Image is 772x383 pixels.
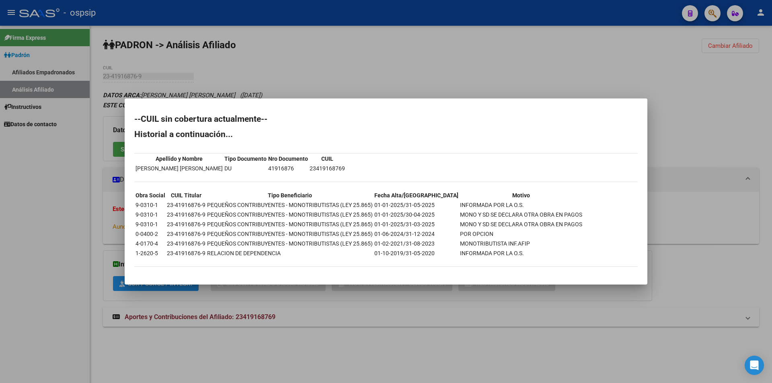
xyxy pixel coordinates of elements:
td: PEQUEÑOS CONTRIBUYENTES - MONOTRIBUTISTAS (LEY 25.865) [207,220,373,229]
td: 23-41916876-9 [166,229,206,238]
td: MONO Y SD SE DECLARA OTRA OBRA EN PAGOS [460,220,583,229]
td: INFORMADA POR LA O.S. [460,249,583,258]
td: 9-0310-1 [135,201,166,209]
td: 01-01-2025/30-04-2025 [374,210,459,219]
td: INFORMADA POR LA O.S. [460,201,583,209]
th: CUIL Titular [166,191,206,200]
td: 23-41916876-9 [166,201,206,209]
td: 1-2620-5 [135,249,166,258]
td: 01-06-2024/31-12-2024 [374,229,459,238]
h2: Historial a continuación... [134,130,638,138]
div: Open Intercom Messenger [745,356,764,375]
th: CUIL [309,154,345,163]
th: Apellido y Nombre [135,154,223,163]
td: [PERSON_NAME] [PERSON_NAME] [135,164,223,173]
td: 41916876 [268,164,308,173]
td: DU [224,164,267,173]
td: 01-02-2021/31-08-2023 [374,239,459,248]
td: POR OPCION [460,229,583,238]
td: 23-41916876-9 [166,249,206,258]
td: 4-0170-4 [135,239,166,248]
td: MONO Y SD SE DECLARA OTRA OBRA EN PAGOS [460,210,583,219]
td: RELACION DE DEPENDENCIA [207,249,373,258]
td: MONOTRIBUTISTA INF.AFIP [460,239,583,248]
td: 01-10-2019/31-05-2020 [374,249,459,258]
td: PEQUEÑOS CONTRIBUYENTES - MONOTRIBUTISTAS (LEY 25.865) [207,239,373,248]
td: 23-41916876-9 [166,210,206,219]
td: 23419168769 [309,164,345,173]
th: Obra Social [135,191,166,200]
h2: --CUIL sin cobertura actualmente-- [134,115,638,123]
th: Tipo Beneficiario [207,191,373,200]
td: PEQUEÑOS CONTRIBUYENTES - MONOTRIBUTISTAS (LEY 25.865) [207,201,373,209]
th: Motivo [460,191,583,200]
td: PEQUEÑOS CONTRIBUYENTES - MONOTRIBUTISTAS (LEY 25.865) [207,210,373,219]
td: 23-41916876-9 [166,220,206,229]
td: 9-0310-1 [135,220,166,229]
td: 23-41916876-9 [166,239,206,248]
th: Fecha Alta/[GEOGRAPHIC_DATA] [374,191,459,200]
td: 01-01-2025/31-05-2025 [374,201,459,209]
th: Nro Documento [268,154,308,163]
td: PEQUEÑOS CONTRIBUYENTES - MONOTRIBUTISTAS (LEY 25.865) [207,229,373,238]
th: Tipo Documento [224,154,267,163]
td: 0-0400-2 [135,229,166,238]
td: 9-0310-1 [135,210,166,219]
td: 01-01-2025/31-03-2025 [374,220,459,229]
